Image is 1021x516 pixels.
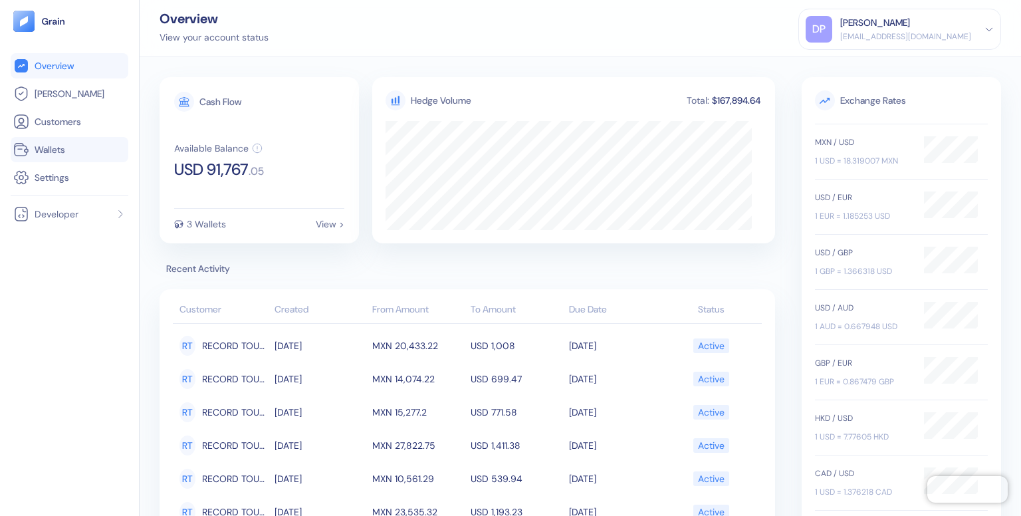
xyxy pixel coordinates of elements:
td: MXN 10,561.29 [369,462,467,495]
div: Active [698,467,725,490]
div: Active [698,368,725,390]
span: RECORD TOUR OPERATOR [202,334,267,357]
div: 1 GBP = 1.366318 USD [815,265,911,277]
div: GBP / EUR [815,357,911,369]
span: [PERSON_NAME] [35,87,104,100]
td: MXN 20,433.22 [369,329,467,362]
div: 1 EUR = 0.867479 GBP [815,376,911,388]
a: Overview [13,58,126,74]
div: RT [179,436,195,455]
div: Active [698,334,725,357]
div: MXN / USD [815,136,911,148]
div: 1 USD = 18.319007 MXN [815,155,911,167]
span: . 05 [249,166,264,177]
div: View your account status [160,31,269,45]
td: USD 699.47 [467,362,566,396]
span: Recent Activity [160,262,775,276]
td: MXN 14,074.22 [369,362,467,396]
span: Customers [35,115,81,128]
td: [DATE] [271,329,370,362]
div: USD / AUD [815,302,911,314]
div: View > [316,219,344,229]
div: Active [698,401,725,424]
span: RECORD TOUR OPERATOR [202,467,267,490]
span: RECORD TOUR OPERATOR [202,368,267,390]
div: RT [179,369,195,389]
div: USD / EUR [815,192,911,203]
div: 1 EUR = 1.185253 USD [815,210,911,222]
div: [EMAIL_ADDRESS][DOMAIN_NAME] [840,31,971,43]
div: RT [179,336,195,356]
td: USD 1,008 [467,329,566,362]
div: DP [806,16,832,43]
td: [DATE] [271,362,370,396]
div: Hedge Volume [411,94,471,108]
div: [PERSON_NAME] [840,16,910,30]
div: Active [698,434,725,457]
div: 3 Wallets [187,219,226,229]
span: Developer [35,207,78,221]
span: Settings [35,171,69,184]
span: Overview [35,59,74,72]
td: [DATE] [566,362,664,396]
div: 1 USD = 1.376218 CAD [815,486,911,498]
div: $167,894.64 [711,96,762,105]
button: Available Balance [174,143,263,154]
div: 1 USD = 7.77605 HKD [815,431,911,443]
th: Created [271,297,370,324]
div: Status [667,303,755,317]
td: [DATE] [271,429,370,462]
span: RECORD TOUR OPERATOR [202,401,267,424]
div: Available Balance [174,144,249,153]
div: CAD / USD [815,467,911,479]
div: 1 AUD = 0.667948 USD [815,321,911,332]
td: USD 1,411.38 [467,429,566,462]
a: Wallets [13,142,126,158]
td: [DATE] [566,329,664,362]
div: USD / GBP [815,247,911,259]
div: RT [179,402,195,422]
span: Wallets [35,143,65,156]
span: RECORD TOUR OPERATOR [202,434,267,457]
td: [DATE] [271,396,370,429]
a: [PERSON_NAME] [13,86,126,102]
div: HKD / USD [815,412,911,424]
td: MXN 15,277.2 [369,396,467,429]
td: [DATE] [271,462,370,495]
th: Customer [173,297,271,324]
div: Overview [160,12,269,25]
th: From Amount [369,297,467,324]
th: To Amount [467,297,566,324]
iframe: Chatra live chat [927,476,1008,503]
img: logo-tablet-V2.svg [13,11,35,32]
td: USD 539.94 [467,462,566,495]
img: logo [41,17,66,26]
td: [DATE] [566,429,664,462]
div: RT [179,469,195,489]
span: USD 91,767 [174,162,249,178]
div: Total: [685,96,711,105]
td: [DATE] [566,462,664,495]
th: Due Date [566,297,664,324]
td: MXN 27,822.75 [369,429,467,462]
a: Customers [13,114,126,130]
td: USD 771.58 [467,396,566,429]
span: Exchange Rates [815,90,988,110]
div: Cash Flow [199,97,241,106]
td: [DATE] [566,396,664,429]
a: Settings [13,170,126,186]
